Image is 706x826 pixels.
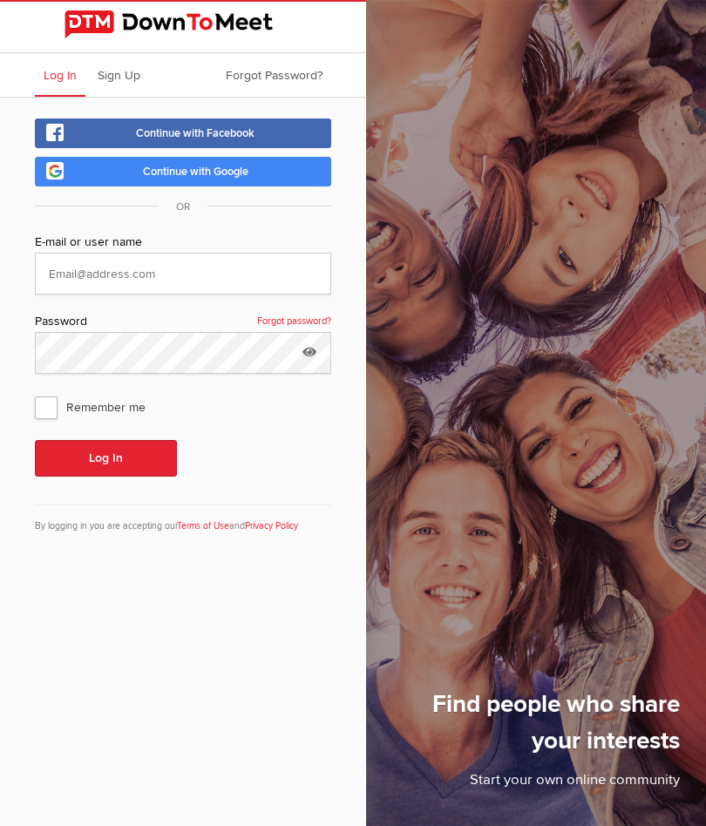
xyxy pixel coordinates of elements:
[89,53,149,97] a: Sign Up
[35,440,177,477] button: Log In
[35,391,163,423] span: Remember me
[35,312,331,332] div: Password
[35,233,331,253] div: E-mail or user name
[64,10,302,38] img: DownToMeet
[44,68,77,83] span: Log In
[35,118,331,148] a: Continue with Facebook
[35,253,331,295] input: Email@address.com
[395,686,681,769] h1: Find people who share your interests
[177,520,229,531] a: Terms of Use
[217,53,331,97] a: Forgot Password?
[159,200,207,213] span: OR
[98,68,140,83] span: Sign Up
[35,504,331,533] div: By logging in you are accepting our and
[35,53,85,97] a: Log In
[35,157,331,186] a: Continue with Google
[245,520,298,531] a: Privacy Policy
[226,68,322,83] span: Forgot Password?
[257,312,331,331] a: Forgot password?
[143,165,248,179] span: Continue with Google
[395,769,681,800] p: Start your own online community
[136,126,255,140] span: Continue with Facebook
